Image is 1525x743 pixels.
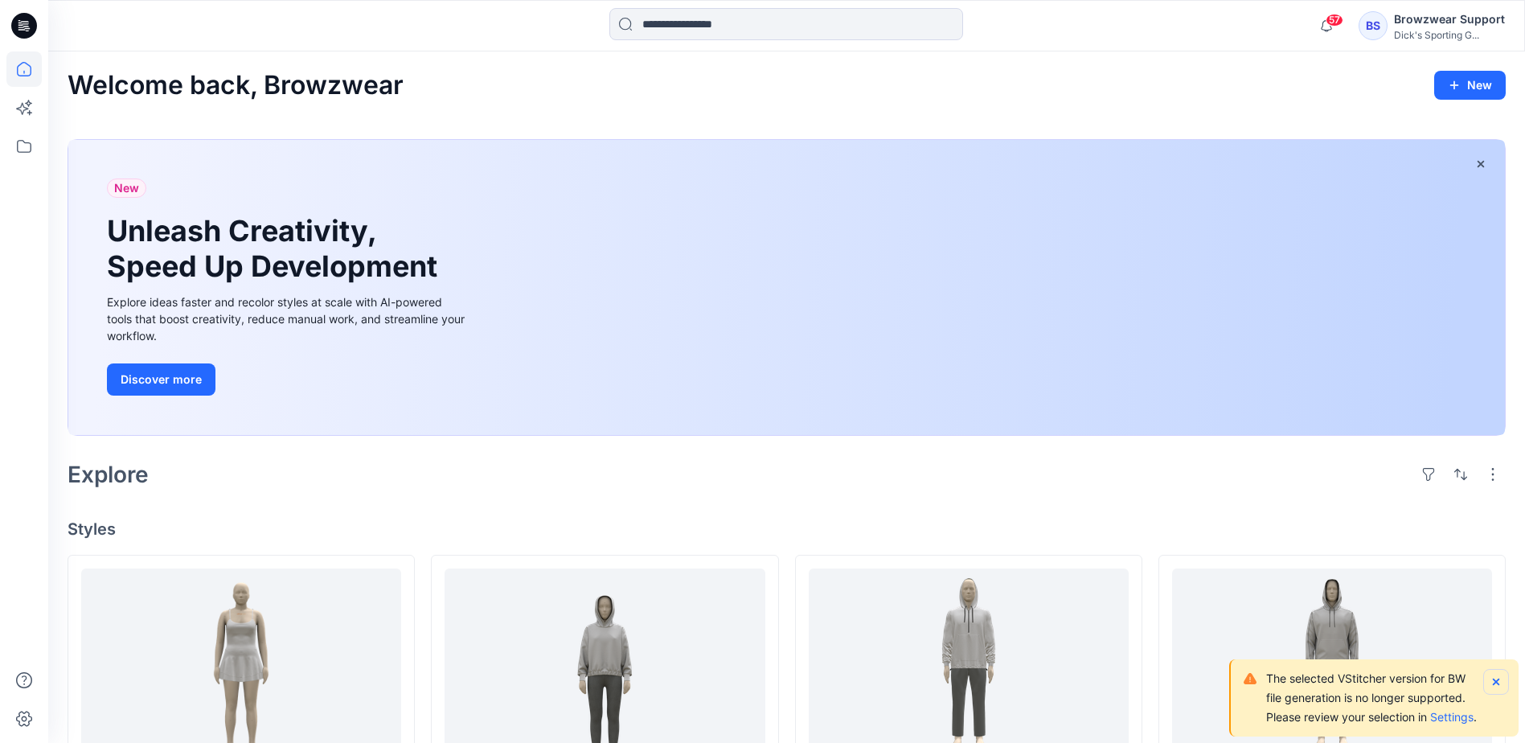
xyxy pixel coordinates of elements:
[107,363,469,396] a: Discover more
[1434,71,1506,100] button: New
[1359,11,1388,40] div: BS
[107,294,469,344] div: Explore ideas faster and recolor styles at scale with AI-powered tools that boost creativity, red...
[114,179,139,198] span: New
[107,363,215,396] button: Discover more
[1223,653,1525,743] div: Notifications-bottom-right
[1394,29,1505,41] div: Dick's Sporting G...
[107,214,445,283] h1: Unleash Creativity, Speed Up Development
[1266,669,1477,727] p: The selected VStitcher version for BW file generation is no longer supported. Please review your ...
[68,71,404,101] h2: Welcome back, Browzwear
[1430,710,1474,724] a: Settings
[1394,10,1505,29] div: Browzwear Support
[68,519,1506,539] h4: Styles
[1326,14,1343,27] span: 57
[68,462,149,487] h2: Explore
